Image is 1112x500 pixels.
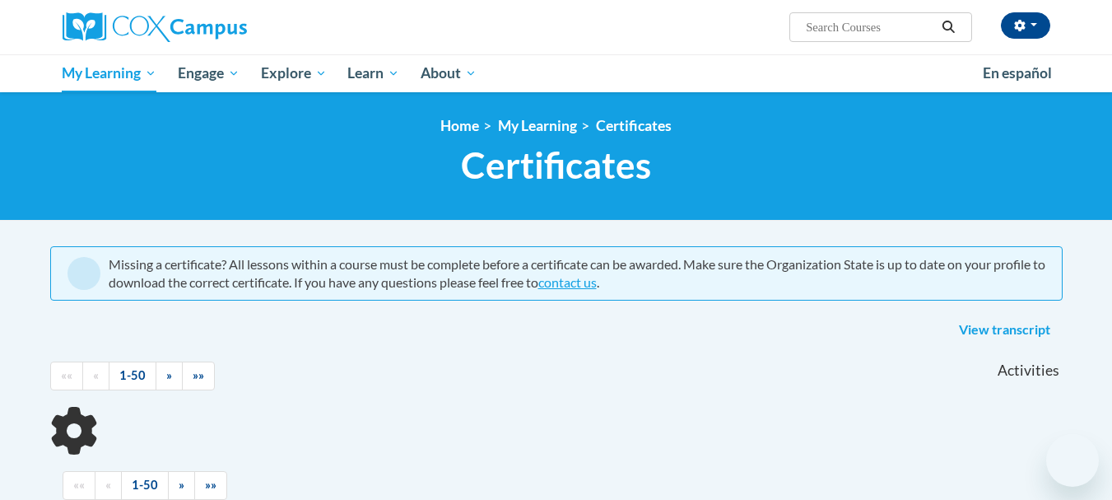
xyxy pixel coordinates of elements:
iframe: Button to launch messaging window [1046,434,1099,487]
a: End [182,362,215,390]
a: 1-50 [121,471,169,500]
span: «« [73,478,85,492]
div: Main menu [38,54,1075,92]
a: Home [440,117,479,134]
a: Cox Campus [63,12,375,42]
a: Explore [250,54,337,92]
span: « [93,368,99,382]
a: Previous [82,362,109,390]
span: » [166,368,172,382]
span: About [421,63,477,83]
a: Engage [167,54,250,92]
input: Search Courses [804,17,936,37]
a: Previous [95,471,122,500]
span: » [179,478,184,492]
span: En español [983,64,1052,82]
a: End [194,471,227,500]
span: Certificates [461,143,651,187]
a: En español [972,56,1063,91]
span: »» [205,478,216,492]
button: Account Settings [1001,12,1050,39]
span: «« [61,368,72,382]
span: Learn [347,63,399,83]
span: »» [193,368,204,382]
a: Next [156,362,183,390]
a: Next [168,471,195,500]
span: Engage [178,63,240,83]
a: Certificates [596,117,672,134]
img: Cox Campus [63,12,247,42]
span: Explore [261,63,327,83]
a: My Learning [498,117,577,134]
a: View transcript [947,317,1063,343]
span: « [105,478,111,492]
a: Begining [63,471,95,500]
a: contact us [538,274,597,290]
span: Activities [998,362,1059,380]
a: Begining [50,362,83,390]
a: My Learning [52,54,168,92]
span: My Learning [62,63,156,83]
button: Search [936,17,961,37]
a: 1-50 [109,362,156,390]
div: Missing a certificate? All lessons within a course must be complete before a certificate can be a... [109,255,1045,292]
a: About [410,54,487,92]
a: Learn [337,54,410,92]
